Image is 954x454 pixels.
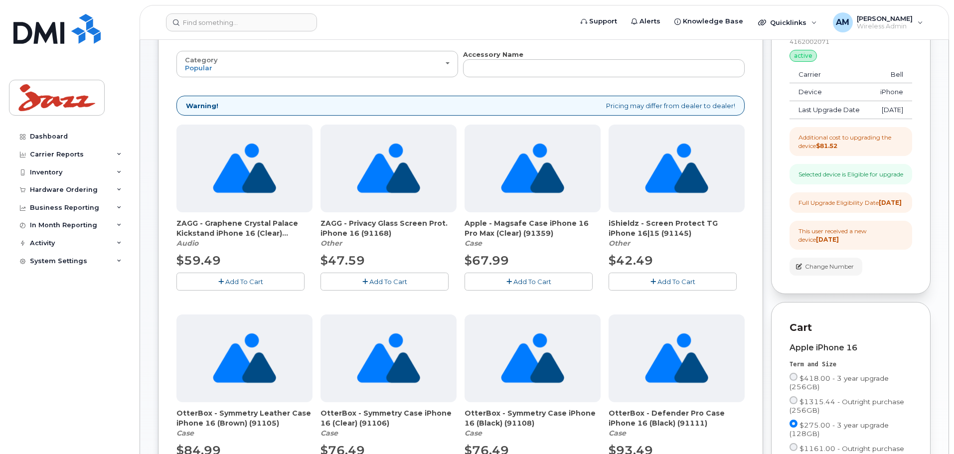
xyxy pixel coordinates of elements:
[225,278,263,286] span: Add To Cart
[609,429,626,438] em: Case
[465,273,593,290] button: Add To Cart
[501,125,564,212] img: no_image_found-2caef05468ed5679b831cfe6fc140e25e0c280774317ffc20a367ab7fd17291e.png
[213,314,276,402] img: no_image_found-2caef05468ed5679b831cfe6fc140e25e0c280774317ffc20a367ab7fd17291e.png
[645,314,708,402] img: no_image_found-2caef05468ed5679b831cfe6fc140e25e0c280774317ffc20a367ab7fd17291e.png
[465,408,601,428] span: OtterBox - Symmetry Case iPhone 16 (Black) (91108)
[790,50,817,62] div: active
[357,314,420,402] img: no_image_found-2caef05468ed5679b831cfe6fc140e25e0c280774317ffc20a367ab7fd17291e.png
[609,239,630,248] em: Other
[465,239,482,248] em: Case
[657,278,695,286] span: Add To Cart
[609,408,745,438] div: OtterBox - Defender Pro Case iPhone 16 (Black) (91111)
[836,16,849,28] span: AM
[790,443,797,451] input: $1161.00 - Outright purchase (128GB)
[816,236,839,243] strong: [DATE]
[320,253,365,268] span: $47.59
[185,56,218,64] span: Category
[857,14,913,22] span: [PERSON_NAME]
[369,278,407,286] span: Add To Cart
[176,253,221,268] span: $59.49
[465,218,601,248] div: Apple - Magsafe Case iPhone 16 Pro Max (Clear) (91359)
[770,18,806,26] span: Quicklinks
[790,373,797,381] input: $418.00 - 3 year upgrade (256GB)
[176,96,745,116] div: Pricing may differ from dealer to dealer!
[176,408,313,438] div: OtterBox - Symmetry Leather Case iPhone 16 (Brown) (91105)
[574,11,624,31] a: Support
[798,133,903,150] div: Additional cost to upgrading the device
[176,218,313,238] span: ZAGG - Graphene Crystal Palace Kickstand iPhone 16 (Clear) (91078)
[790,66,870,84] td: Carrier
[186,101,218,111] strong: Warning!
[751,12,824,32] div: Quicklinks
[465,408,601,438] div: OtterBox - Symmetry Case iPhone 16 (Black) (91108)
[609,408,745,428] span: OtterBox - Defender Pro Case iPhone 16 (Black) (91111)
[870,83,912,101] td: iPhone
[185,64,212,72] span: Popular
[645,125,708,212] img: no_image_found-2caef05468ed5679b831cfe6fc140e25e0c280774317ffc20a367ab7fd17291e.png
[609,253,653,268] span: $42.49
[463,50,523,58] strong: Accessory Name
[624,11,667,31] a: Alerts
[857,22,913,30] span: Wireless Admin
[609,273,737,290] button: Add To Cart
[790,398,904,414] span: $1315.44 - Outright purchase (256GB)
[639,16,660,26] span: Alerts
[790,420,797,428] input: $275.00 - 3 year upgrade (128GB)
[320,408,457,428] span: OtterBox - Symmetry Case iPhone 16 (Clear) (91106)
[465,429,482,438] em: Case
[609,218,745,248] div: iShieldz - Screen Protect TG iPhone 16|15 (91145)
[176,239,198,248] em: Audio
[879,199,902,206] strong: [DATE]
[320,239,342,248] em: Other
[790,343,912,352] div: Apple iPhone 16
[320,273,449,290] button: Add To Cart
[805,262,854,271] span: Change Number
[176,218,313,248] div: ZAGG - Graphene Crystal Palace Kickstand iPhone 16 (Clear) (91078)
[357,125,420,212] img: no_image_found-2caef05468ed5679b831cfe6fc140e25e0c280774317ffc20a367ab7fd17291e.png
[798,198,902,207] div: Full Upgrade Eligibility Date
[870,101,912,119] td: [DATE]
[176,273,305,290] button: Add To Cart
[798,170,903,178] div: Selected device is Eligible for upgrade
[667,11,750,31] a: Knowledge Base
[501,314,564,402] img: no_image_found-2caef05468ed5679b831cfe6fc140e25e0c280774317ffc20a367ab7fd17291e.png
[465,253,509,268] span: $67.99
[790,320,912,335] p: Cart
[790,396,797,404] input: $1315.44 - Outright purchase (256GB)
[166,13,317,31] input: Find something...
[320,408,457,438] div: OtterBox - Symmetry Case iPhone 16 (Clear) (91106)
[176,408,313,428] span: OtterBox - Symmetry Leather Case iPhone 16 (Brown) (91105)
[176,51,458,77] button: Category Popular
[790,421,889,438] span: $275.00 - 3 year upgrade (128GB)
[513,278,551,286] span: Add To Cart
[790,37,912,46] div: 4162002071
[790,258,862,275] button: Change Number
[870,66,912,84] td: Bell
[320,218,457,248] div: ZAGG - Privacy Glass Screen Prot. iPhone 16 (91168)
[465,218,601,238] span: Apple - Magsafe Case iPhone 16 Pro Max (Clear) (91359)
[790,374,889,391] span: $418.00 - 3 year upgrade (256GB)
[609,218,745,238] span: iShieldz - Screen Protect TG iPhone 16|15 (91145)
[320,218,457,238] span: ZAGG - Privacy Glass Screen Prot. iPhone 16 (91168)
[213,125,276,212] img: no_image_found-2caef05468ed5679b831cfe6fc140e25e0c280774317ffc20a367ab7fd17291e.png
[176,429,194,438] em: Case
[790,83,870,101] td: Device
[790,101,870,119] td: Last Upgrade Date
[683,16,743,26] span: Knowledge Base
[816,142,837,150] strong: $81.52
[790,360,912,369] div: Term and Size
[826,12,930,32] div: Angela Marr
[589,16,617,26] span: Support
[798,227,903,244] div: This user received a new device
[320,429,338,438] em: Case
